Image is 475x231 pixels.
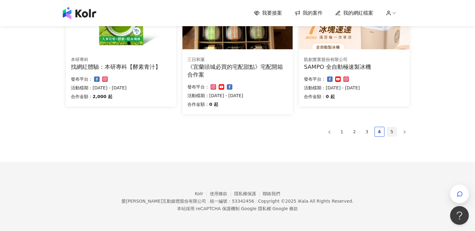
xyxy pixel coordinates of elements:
[387,127,397,137] li: 5
[399,127,409,137] button: right
[207,199,209,204] span: |
[177,205,298,212] span: 本站採用 reCAPTCHA 保護機制
[234,191,263,196] a: 隱私權保護
[71,93,93,100] p: 合作金額：
[210,191,234,196] a: 使用條款
[241,206,271,211] a: Google 隱私權
[263,191,280,196] a: 聯絡我們
[71,63,171,71] div: 找網紅體驗：本研專科【酵素青汁】
[362,127,372,137] li: 3
[187,57,288,63] div: 三日和菓
[298,199,308,204] a: iKala
[262,10,282,16] span: 我要接案
[209,101,218,108] p: 0 起
[343,10,373,16] span: 我的網紅檔案
[326,93,335,100] p: 0 起
[303,10,323,16] span: 我的案件
[335,10,373,16] a: 我的網紅檔案
[187,101,209,108] p: 合作金額：
[240,206,241,211] span: |
[258,199,353,204] div: Copyright © 2025 All Rights Reserved.
[187,92,288,99] p: 活動檔期：[DATE] - [DATE]
[328,130,331,134] span: left
[187,63,288,78] div: 《宜蘭頭城必買的宅配甜點》宅配開箱合作案
[399,127,409,137] li: Next Page
[304,84,404,92] p: 活動檔期：[DATE] - [DATE]
[403,130,406,134] span: right
[324,127,334,137] button: left
[324,127,334,137] li: Previous Page
[304,63,404,71] div: SAMPO 全自動極速製冰機
[304,75,326,83] p: 發布平台：
[271,206,273,211] span: |
[294,10,323,16] a: 我的案件
[71,57,171,63] div: 本研專科
[210,199,254,204] div: 統一編號：53342456
[337,127,347,137] li: 1
[350,127,359,136] a: 2
[71,75,93,83] p: 發布平台：
[187,83,209,91] p: 發布平台：
[272,206,298,211] a: Google 條款
[71,84,171,92] p: 活動檔期：[DATE] - [DATE]
[387,127,397,136] a: 5
[362,127,372,136] a: 3
[450,206,469,225] iframe: Help Scout Beacon - Open
[304,93,326,100] p: 合作金額：
[195,191,210,196] a: Kolr
[93,93,112,100] p: 2,000 起
[121,199,206,204] div: 愛[PERSON_NAME]互動媒體股份有限公司
[375,127,384,136] a: 4
[63,7,96,19] img: logo
[254,10,282,16] a: 我要接案
[255,199,257,204] span: |
[304,57,404,63] div: 凱創實業股份有限公司
[337,127,347,136] a: 1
